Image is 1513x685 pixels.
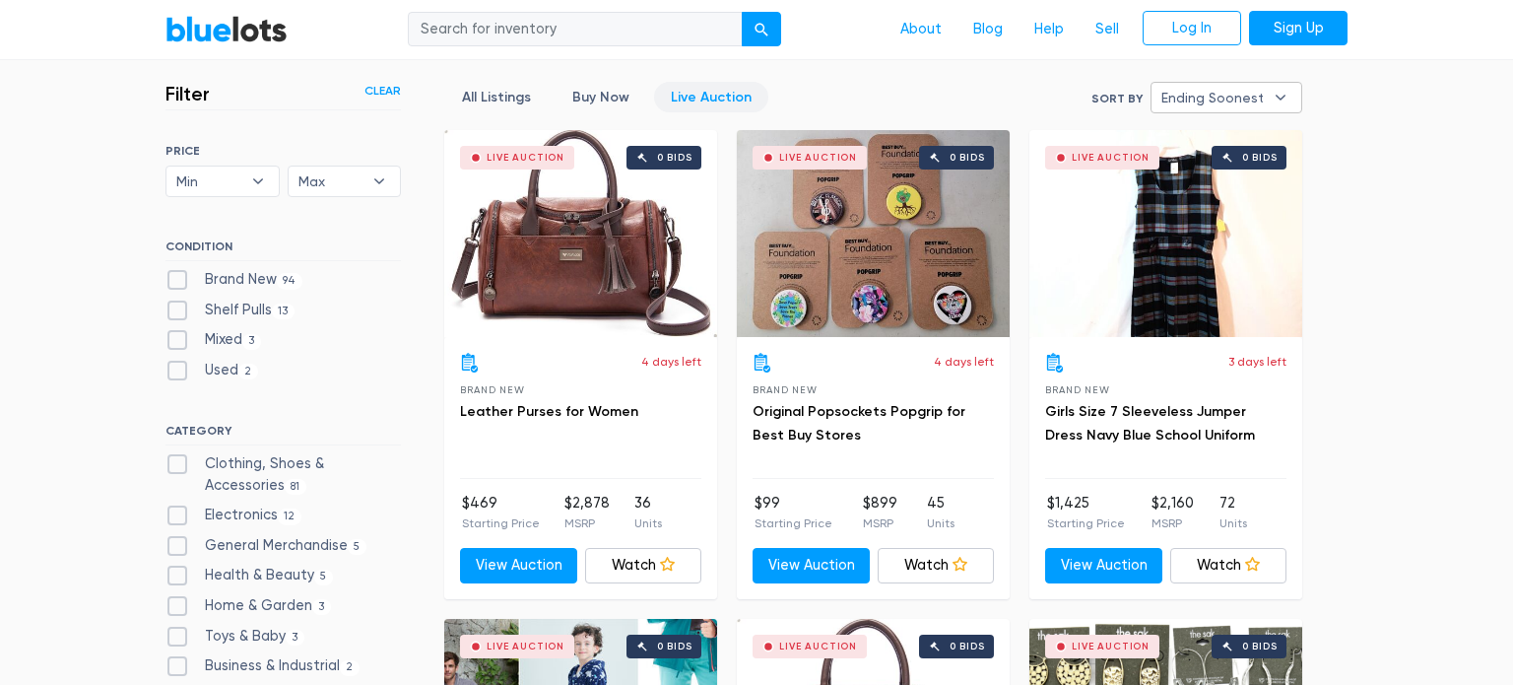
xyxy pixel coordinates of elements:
[176,167,241,196] span: Min
[165,424,401,445] h6: CATEGORY
[444,130,717,337] a: Live Auction 0 bids
[340,660,360,676] span: 2
[934,353,994,371] p: 4 days left
[585,548,702,583] a: Watch
[950,153,985,163] div: 0 bids
[1249,11,1348,46] a: Sign Up
[272,304,295,319] span: 13
[1219,493,1247,532] li: 72
[755,514,832,532] p: Starting Price
[460,548,577,583] a: View Auction
[487,642,564,651] div: Live Auction
[278,509,301,524] span: 12
[460,384,524,395] span: Brand New
[445,82,548,112] a: All Listings
[165,144,401,158] h6: PRICE
[1161,83,1264,112] span: Ending Soonest
[1047,493,1125,532] li: $1,425
[165,360,258,381] label: Used
[165,269,302,291] label: Brand New
[1228,353,1286,371] p: 3 days left
[242,334,261,350] span: 3
[1242,642,1278,651] div: 0 bids
[408,12,743,47] input: Search for inventory
[927,514,954,532] p: Units
[165,595,331,617] label: Home & Garden
[312,599,331,615] span: 3
[657,153,692,163] div: 0 bids
[878,548,995,583] a: Watch
[487,153,564,163] div: Live Auction
[237,167,279,196] b: ▾
[165,626,304,648] label: Toys & Baby
[1045,548,1162,583] a: View Auction
[165,82,210,105] h3: Filter
[1080,11,1135,48] a: Sell
[1045,384,1109,395] span: Brand New
[1072,153,1150,163] div: Live Auction
[564,493,610,532] li: $2,878
[927,493,954,532] li: 45
[634,493,662,532] li: 36
[556,82,646,112] a: Buy Now
[657,642,692,651] div: 0 bids
[286,630,304,646] span: 3
[737,130,1010,337] a: Live Auction 0 bids
[1091,90,1143,107] label: Sort By
[165,505,301,526] label: Electronics
[1029,130,1302,337] a: Live Auction 0 bids
[348,539,366,555] span: 5
[863,514,897,532] p: MSRP
[753,384,817,395] span: Brand New
[1151,493,1194,532] li: $2,160
[753,548,870,583] a: View Auction
[779,642,857,651] div: Live Auction
[634,514,662,532] p: Units
[165,565,333,586] label: Health & Beauty
[298,167,363,196] span: Max
[314,570,333,585] span: 5
[165,15,288,43] a: BlueLots
[885,11,957,48] a: About
[654,82,768,112] a: Live Auction
[1072,642,1150,651] div: Live Auction
[564,514,610,532] p: MSRP
[165,453,401,496] label: Clothing, Shoes & Accessories
[238,364,258,379] span: 2
[359,167,400,196] b: ▾
[755,493,832,532] li: $99
[1242,153,1278,163] div: 0 bids
[462,514,540,532] p: Starting Price
[1143,11,1241,46] a: Log In
[1047,514,1125,532] p: Starting Price
[462,493,540,532] li: $469
[1260,83,1301,112] b: ▾
[165,655,360,677] label: Business & Industrial
[1151,514,1194,532] p: MSRP
[364,82,401,100] a: Clear
[779,153,857,163] div: Live Auction
[1045,403,1255,444] a: Girls Size 7 Sleeveless Jumper Dress Navy Blue School Uniform
[165,329,261,351] label: Mixed
[1170,548,1287,583] a: Watch
[753,403,965,444] a: Original Popsockets Popgrip for Best Buy Stores
[641,353,701,371] p: 4 days left
[957,11,1019,48] a: Blog
[460,403,638,420] a: Leather Purses for Women
[165,535,366,557] label: General Merchandise
[1219,514,1247,532] p: Units
[950,642,985,651] div: 0 bids
[165,240,401,261] h6: CONDITION
[285,479,306,495] span: 81
[863,493,897,532] li: $899
[165,300,295,321] label: Shelf Pulls
[1019,11,1080,48] a: Help
[277,273,302,289] span: 94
